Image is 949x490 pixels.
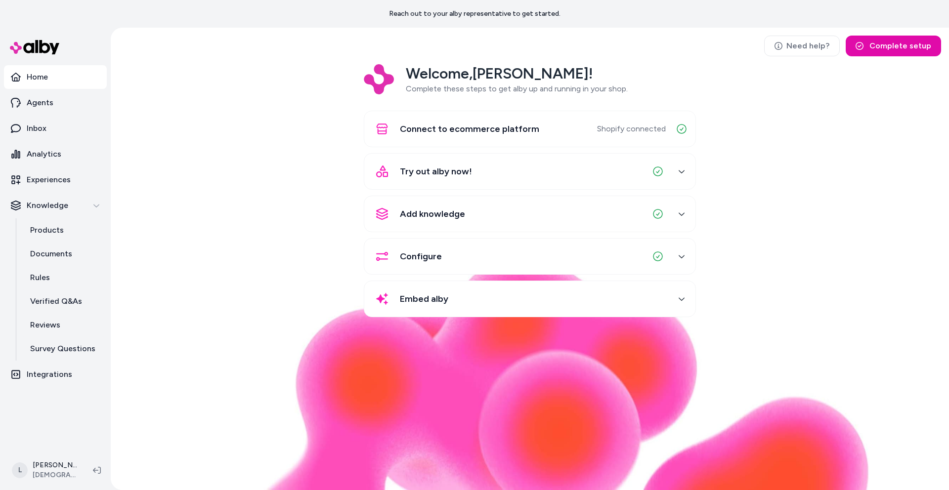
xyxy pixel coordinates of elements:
[30,224,64,236] p: Products
[20,218,107,242] a: Products
[370,160,690,183] button: Try out alby now!
[20,242,107,266] a: Documents
[27,368,72,380] p: Integrations
[400,207,465,221] span: Add knowledge
[4,91,107,115] a: Agents
[4,142,107,166] a: Analytics
[27,71,48,83] p: Home
[33,470,77,480] span: [DEMOGRAPHIC_DATA]
[764,36,840,56] a: Need help?
[406,84,628,93] span: Complete these steps to get alby up and running in your shop.
[27,200,68,211] p: Knowledge
[364,64,394,94] img: Logo
[27,122,46,134] p: Inbox
[406,64,628,83] h2: Welcome, [PERSON_NAME] !
[4,65,107,89] a: Home
[4,194,107,217] button: Knowledge
[30,319,60,331] p: Reviews
[389,9,561,19] p: Reach out to your alby representative to get started.
[12,462,28,478] span: L
[400,164,472,178] span: Try out alby now!
[4,363,107,386] a: Integrations
[400,122,539,136] span: Connect to ecommerce platform
[20,337,107,361] a: Survey Questions
[400,249,442,263] span: Configure
[30,272,50,284] p: Rules
[846,36,941,56] button: Complete setup
[10,40,59,54] img: alby Logo
[30,248,72,260] p: Documents
[400,292,448,306] span: Embed alby
[6,454,85,486] button: L[PERSON_NAME][DEMOGRAPHIC_DATA]
[4,168,107,192] a: Experiences
[4,117,107,140] a: Inbox
[30,343,95,355] p: Survey Questions
[20,266,107,289] a: Rules
[370,117,690,141] button: Connect to ecommerce platformShopify connected
[597,123,666,135] span: Shopify connected
[27,174,71,186] p: Experiences
[27,97,53,109] p: Agents
[20,313,107,337] a: Reviews
[33,460,77,470] p: [PERSON_NAME]
[190,254,870,490] img: alby Bubble
[370,202,690,226] button: Add knowledge
[27,148,61,160] p: Analytics
[370,245,690,268] button: Configure
[20,289,107,313] a: Verified Q&As
[370,287,690,311] button: Embed alby
[30,295,82,307] p: Verified Q&As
